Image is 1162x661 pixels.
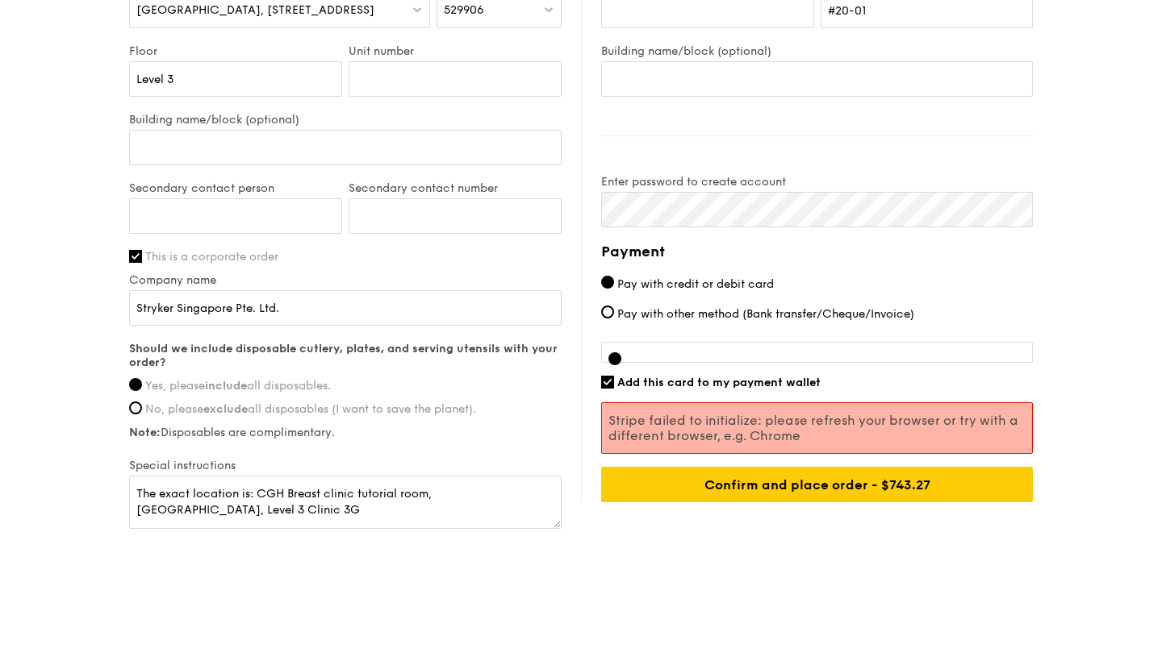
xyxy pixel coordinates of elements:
label: Building name/block (optional) [129,113,562,127]
strong: Should we include disposable cutlery, plates, and serving utensils with your order? [129,342,558,369]
input: No, pleaseexcludeall disposables (I want to save the planet). [129,401,142,414]
label: Disposables are complimentary. [129,426,562,439]
h4: Payment [601,240,1033,263]
label: Unit number [349,44,562,58]
label: Secondary contact number [349,181,562,195]
img: icon-dropdown.fa26e9f9.svg [543,3,554,15]
input: Yes, pleaseincludeall disposables. [129,378,142,391]
strong: exclude [203,402,248,416]
label: Enter password to create account [601,175,1033,189]
span: Add this card to my payment wallet [617,376,821,389]
strong: Note: [129,426,161,439]
input: Pay with credit or debit card [601,276,614,289]
span: No, please all disposables (I want to save the planet). [145,402,476,416]
label: Floor [129,44,342,58]
strong: include [205,379,247,393]
span: This is a corporate order [145,250,278,264]
span: Pay with credit or debit card [617,277,774,291]
label: Building name/block (optional) [601,44,1033,58]
input: Pay with other method (Bank transfer/Cheque/Invoice) [601,306,614,318]
span: 529906 [444,3,484,17]
label: Secondary contact person [129,181,342,195]
input: This is a corporate order [129,250,142,263]
p: Stripe failed to initialize: please refresh your browser or try with a different browser, e.g. Ch... [608,413,1026,443]
label: Company name [129,273,562,287]
input: Confirm and place order - $743.27 [601,467,1033,502]
span: [GEOGRAPHIC_DATA], [STREET_ADDRESS] [136,3,374,17]
span: Yes, please all disposables. [145,379,331,393]
img: icon-dropdown.fa26e9f9.svg [412,3,423,15]
label: Special instructions [129,459,562,472]
span: Pay with other method (Bank transfer/Cheque/Invoice) [617,307,914,321]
